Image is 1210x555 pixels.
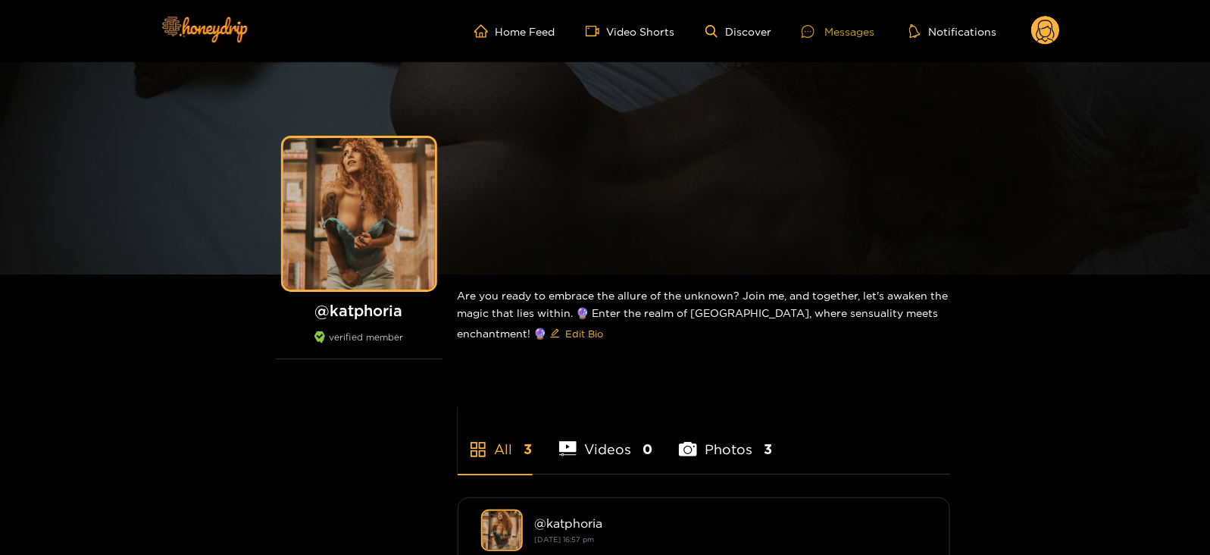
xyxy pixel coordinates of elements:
li: All [458,406,533,474]
h1: @ katphoria [276,301,442,320]
li: Photos [679,406,772,474]
span: 0 [643,440,652,459]
span: edit [550,328,560,340]
span: video-camera [586,24,607,38]
button: editEdit Bio [547,321,607,346]
div: verified member [276,331,442,359]
li: Videos [559,406,653,474]
span: appstore [469,441,487,459]
div: Are you ready to embrace the allure of the unknown? Join me, and together, let's awaken the magic... [458,274,950,358]
img: katphoria [481,510,523,551]
span: Edit Bio [566,326,604,341]
a: Home Feed [474,24,555,38]
a: Discover [705,25,771,38]
a: Video Shorts [586,24,675,38]
span: 3 [764,440,772,459]
button: Notifications [905,24,1001,39]
span: 3 [524,440,533,459]
small: [DATE] 16:57 pm [535,535,595,544]
div: Messages [802,23,874,40]
span: home [474,24,496,38]
div: @ katphoria [535,516,927,530]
